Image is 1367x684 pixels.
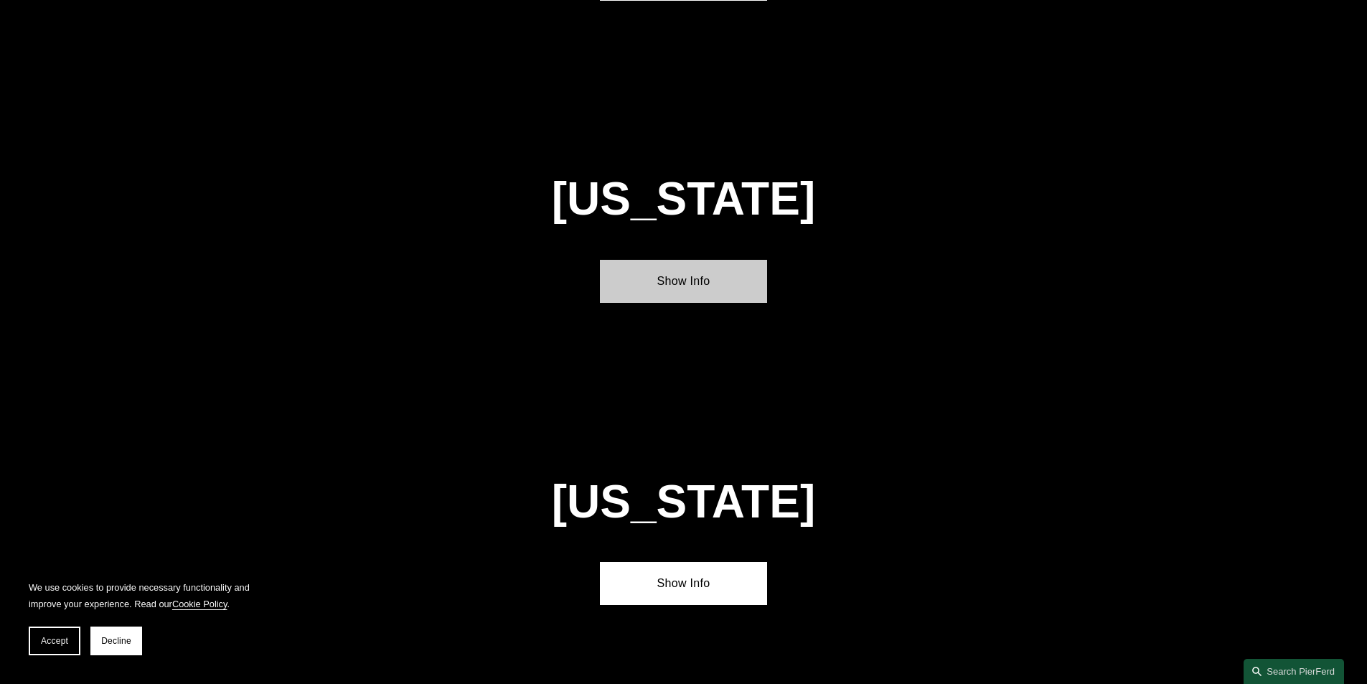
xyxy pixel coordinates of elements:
span: Accept [41,636,68,646]
h1: [US_STATE] [474,173,893,225]
p: We use cookies to provide necessary functionality and improve your experience. Read our . [29,579,258,612]
h1: [US_STATE] [474,476,893,528]
a: Show Info [600,562,767,605]
section: Cookie banner [14,565,273,670]
button: Decline [90,627,142,655]
a: Show Info [600,260,767,303]
button: Accept [29,627,80,655]
a: Search this site [1244,659,1344,684]
span: Decline [101,636,131,646]
a: Cookie Policy [172,599,227,609]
